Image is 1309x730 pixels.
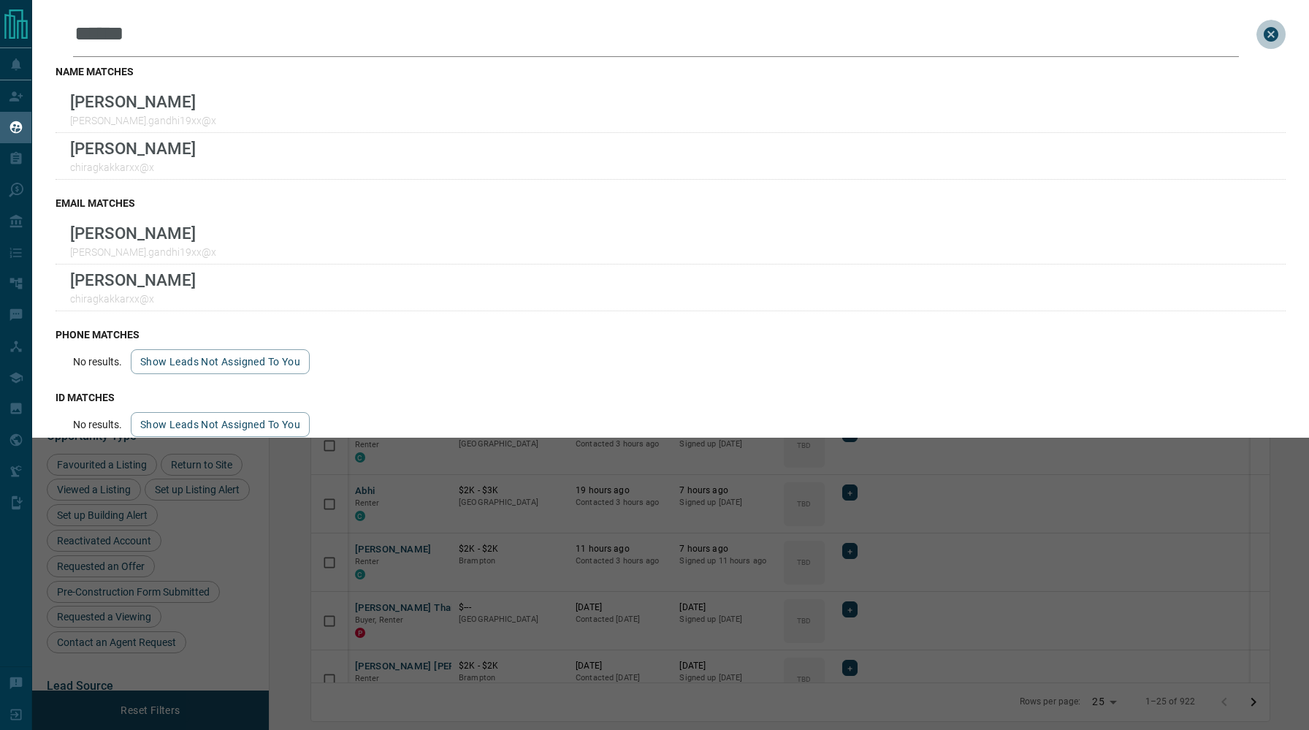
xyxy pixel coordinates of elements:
[56,329,1286,341] h3: phone matches
[70,139,196,158] p: [PERSON_NAME]
[73,356,122,368] p: No results.
[131,349,310,374] button: show leads not assigned to you
[70,161,196,173] p: chiragkakkarxx@x
[56,66,1286,77] h3: name matches
[56,197,1286,209] h3: email matches
[70,224,216,243] p: [PERSON_NAME]
[70,92,216,111] p: [PERSON_NAME]
[70,246,216,258] p: [PERSON_NAME].gandhi19xx@x
[70,293,196,305] p: chiragkakkarxx@x
[56,392,1286,403] h3: id matches
[70,270,196,289] p: [PERSON_NAME]
[1256,20,1286,49] button: close search bar
[73,419,122,430] p: No results.
[70,115,216,126] p: [PERSON_NAME].gandhi19xx@x
[131,412,310,437] button: show leads not assigned to you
